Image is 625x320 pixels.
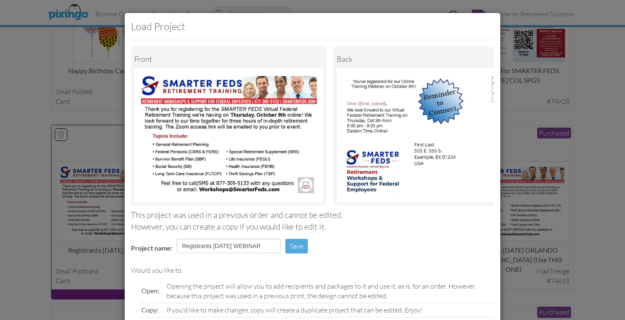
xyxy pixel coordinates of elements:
input: Enter project name [177,239,281,253]
td: Opening the project will allow you to add recipients and packages to it and use it, as is, for an... [164,279,494,303]
div: This project was used in a previous order and cannot be edited. [131,210,494,221]
button: Save [285,239,308,253]
td: If you'd like to make changes, copy will create a duplicate project that can be edited. Enjoy! [164,303,494,317]
h3: Load Project [131,19,494,33]
div: Front [134,50,323,68]
span: Open: [141,287,159,294]
div: Would you like to: [131,266,494,275]
span: Copy: [141,306,159,314]
img: Landscape Image [134,68,323,202]
iframe: Chat [625,320,625,320]
div: back [337,50,526,68]
div: However, you can create a copy if you would like to edit it. [131,221,494,233]
img: Portrait Image [337,68,526,202]
label: Project name: [131,243,172,253]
